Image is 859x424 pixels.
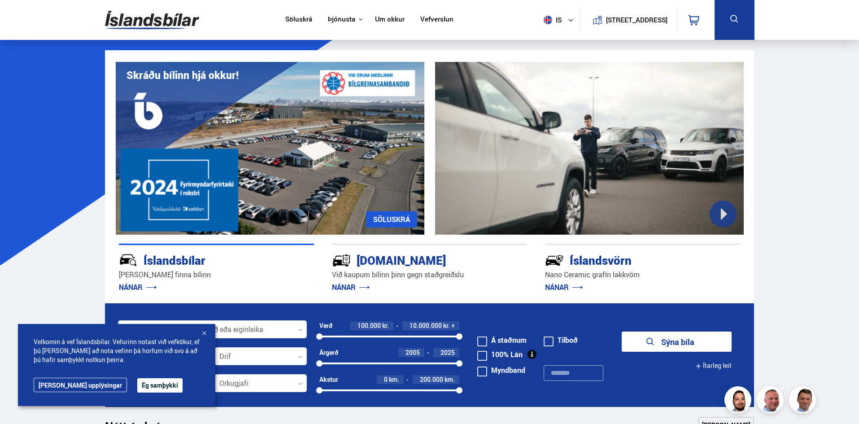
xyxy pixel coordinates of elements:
[695,356,732,376] button: Ítarleg leit
[445,376,455,383] span: km.
[545,270,740,280] p: Nano Ceramic grafín lakkvörn
[758,388,785,415] img: siFngHWaQ9KaOqBr.png
[105,5,199,35] img: G0Ugv5HjCgRt.svg
[332,282,370,292] a: NÁNAR
[328,15,355,24] button: Þjónusta
[410,321,442,330] span: 10.000.000
[610,16,664,24] button: [STREET_ADDRESS]
[440,348,455,357] span: 2025
[585,7,672,33] a: [STREET_ADDRESS]
[477,351,523,358] label: 100% Lán
[34,337,200,364] span: Velkomin á vef Íslandsbílar. Vefurinn notast við vefkökur, ef þú [PERSON_NAME] að nota vefinn þá ...
[443,322,450,329] span: kr.
[540,16,562,24] span: is
[622,332,732,352] button: Sýna bíla
[332,270,527,280] p: Við kaupum bílinn þinn gegn staðgreiðslu
[545,282,583,292] a: NÁNAR
[420,15,453,25] a: Vefverslun
[319,322,332,329] div: Verð
[319,376,338,383] div: Akstur
[477,337,527,344] label: Á staðnum
[319,349,338,356] div: Árgerð
[544,16,552,24] img: svg+xml;base64,PHN2ZyB4bWxucz0iaHR0cDovL3d3dy53My5vcmcvMjAwMC9zdmciIHdpZHRoPSI1MTIiIGhlaWdodD0iNT...
[358,321,381,330] span: 100.000
[420,375,443,384] span: 200.000
[119,270,314,280] p: [PERSON_NAME] finna bílinn
[34,378,127,392] a: [PERSON_NAME] upplýsingar
[540,7,580,33] button: is
[137,378,183,393] button: Ég samþykki
[384,375,388,384] span: 0
[389,376,399,383] span: km.
[119,252,282,267] div: Íslandsbílar
[119,282,157,292] a: NÁNAR
[332,251,351,270] img: tr5P-W3DuiFaO7aO.svg
[119,251,138,270] img: JRvxyua_JYH6wB4c.svg
[451,322,455,329] span: +
[332,252,495,267] div: [DOMAIN_NAME]
[406,348,420,357] span: 2005
[366,211,417,227] a: SÖLUSKRÁ
[545,252,708,267] div: Íslandsvörn
[126,69,239,81] h1: Skráðu bílinn hjá okkur!
[285,15,312,25] a: Söluskrá
[726,388,753,415] img: nhp88E3Fdnt1Opn2.png
[544,337,578,344] label: Tilboð
[477,367,525,374] label: Myndband
[116,62,424,235] img: eKx6w-_Home_640_.png
[790,388,817,415] img: FbJEzSuNWCJXmdc-.webp
[545,251,564,270] img: -Svtn6bYgwAsiwNX.svg
[375,15,405,25] a: Um okkur
[382,322,389,329] span: kr.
